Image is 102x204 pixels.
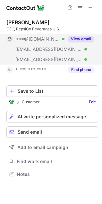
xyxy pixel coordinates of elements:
img: ContactOut v5.3.10 [6,4,45,12]
button: Add to email campaign [6,142,98,153]
span: Notes [17,171,96,177]
button: Reveal Button [68,67,94,73]
span: [EMAIL_ADDRESS][DOMAIN_NAME] [15,57,82,62]
button: Send email [6,126,98,138]
div: CEO, PepsiCo Beverages U.S. [6,26,98,32]
div: Save to List [18,89,95,94]
p: Customer [22,100,40,104]
button: Reveal Button [68,36,94,42]
button: Find work email [6,157,98,166]
a: Edit [86,99,98,105]
span: [EMAIL_ADDRESS][DOMAIN_NAME] [15,46,82,52]
span: ***@[DOMAIN_NAME] [15,36,60,42]
button: AI write personalized message [6,111,98,122]
button: Notes [6,170,98,179]
span: Send email [18,129,42,135]
span: Find work email [17,159,96,164]
button: Save to List [6,85,98,97]
span: AI write personalized message [18,114,86,119]
div: [PERSON_NAME] [6,19,49,26]
span: Add to email campaign [17,145,68,150]
img: ContactOut [9,99,14,105]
